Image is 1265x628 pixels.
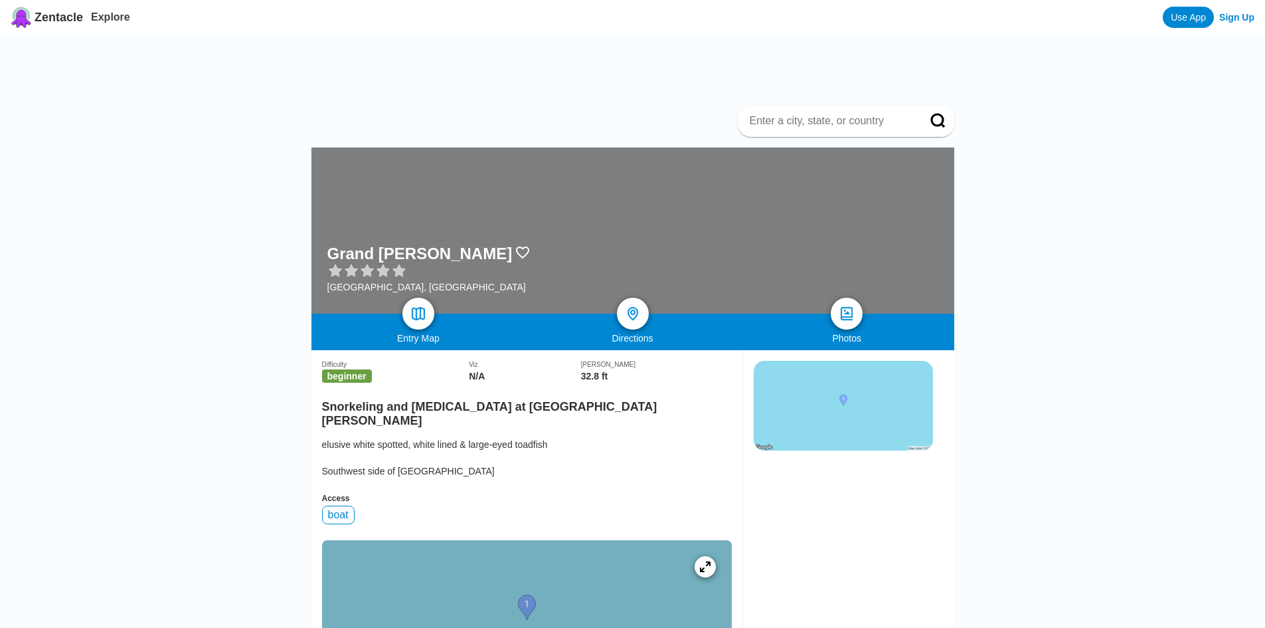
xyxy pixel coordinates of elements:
[35,11,83,25] span: Zentacle
[581,361,732,368] div: [PERSON_NAME]
[1219,12,1254,23] a: Sign Up
[839,306,855,322] img: photos
[322,392,732,428] h2: Snorkeling and [MEDICAL_DATA] at [GEOGRAPHIC_DATA][PERSON_NAME]
[327,282,531,292] div: [GEOGRAPHIC_DATA], [GEOGRAPHIC_DATA]
[469,361,581,368] div: Viz
[322,506,355,524] div: boat
[469,371,581,381] div: N/A
[11,7,83,28] a: Zentacle logoZentacle
[11,7,32,28] img: Zentacle logo
[525,333,740,344] div: Directions
[322,494,732,503] div: Access
[748,114,912,128] input: Enter a city, state, or country
[754,361,933,451] img: staticmap
[322,369,372,383] span: beginner
[327,245,513,263] h1: Grand [PERSON_NAME]
[322,438,732,478] div: elusive white spotted, white lined & large-eyed toadfish Southwest side of [GEOGRAPHIC_DATA]
[91,11,130,23] a: Explore
[410,306,426,322] img: map
[1163,7,1214,28] a: Use App
[322,361,469,368] div: Difficulty
[625,306,641,322] img: directions
[831,298,863,330] a: photos
[402,298,434,330] a: map
[311,333,526,344] div: Entry Map
[740,333,954,344] div: Photos
[581,371,732,381] div: 32.8 ft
